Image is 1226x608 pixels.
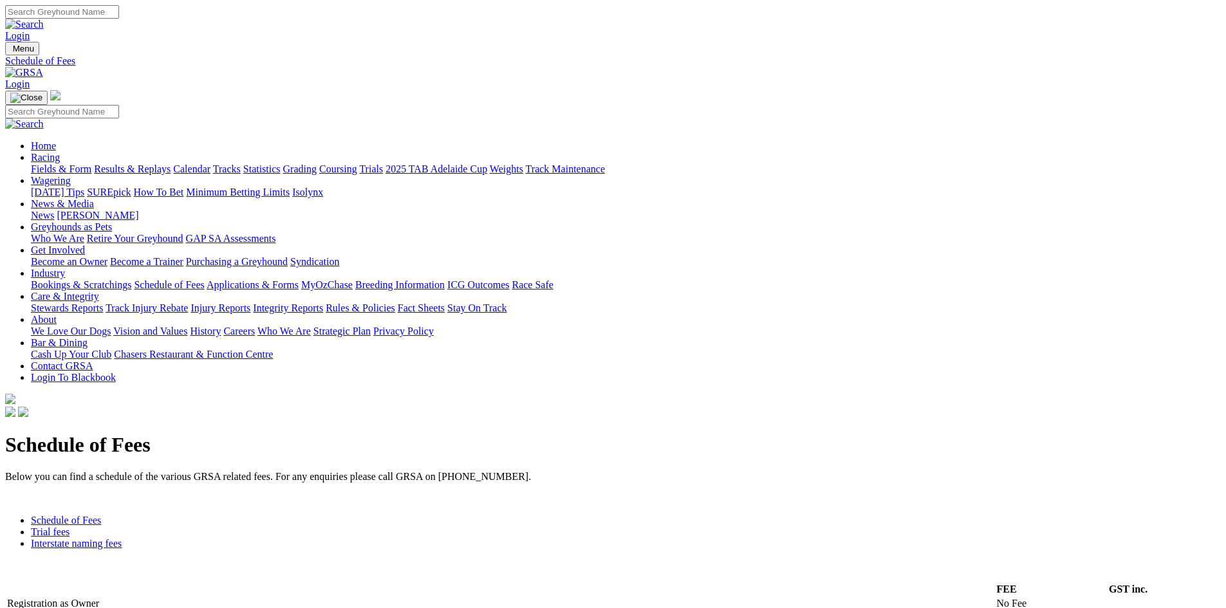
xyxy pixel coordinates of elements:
[31,349,111,360] a: Cash Up Your Club
[31,256,1221,268] div: Get Involved
[31,163,91,174] a: Fields & Form
[31,360,93,371] a: Contact GRSA
[301,279,353,290] a: MyOzChase
[290,256,339,267] a: Syndication
[996,584,1016,594] strong: FEE
[50,90,60,100] img: logo-grsa-white.png
[31,198,94,209] a: News & Media
[31,314,57,325] a: About
[106,302,188,313] a: Track Injury Rebate
[31,140,56,151] a: Home
[5,19,44,30] img: Search
[447,279,509,290] a: ICG Outcomes
[31,210,1221,221] div: News & Media
[31,175,71,186] a: Wagering
[173,163,210,174] a: Calendar
[5,471,1221,483] p: Below you can find a schedule of the various GRSA related fees. For any enquiries please call GRS...
[31,526,70,537] a: Trial fees
[5,5,119,19] input: Search
[31,326,111,336] a: We Love Our Dogs
[87,233,183,244] a: Retire Your Greyhound
[5,407,15,417] img: facebook.svg
[18,407,28,417] img: twitter.svg
[114,349,273,360] a: Chasers Restaurant & Function Centre
[31,163,1221,175] div: Racing
[31,210,54,221] a: News
[5,67,43,78] img: GRSA
[5,118,44,130] img: Search
[526,163,605,174] a: Track Maintenance
[257,326,311,336] a: Who We Are
[31,372,116,383] a: Login To Blackbook
[31,279,131,290] a: Bookings & Scratchings
[57,210,138,221] a: [PERSON_NAME]
[31,302,1221,314] div: Care & Integrity
[31,515,101,526] a: Schedule of Fees
[5,91,48,105] button: Toggle navigation
[1109,584,1147,594] strong: GST inc.
[359,163,383,174] a: Trials
[5,42,39,55] button: Toggle navigation
[31,291,99,302] a: Care & Integrity
[283,163,317,174] a: Grading
[5,55,1221,67] a: Schedule of Fees
[31,349,1221,360] div: Bar & Dining
[213,163,241,174] a: Tracks
[31,279,1221,291] div: Industry
[31,337,88,348] a: Bar & Dining
[447,302,506,313] a: Stay On Track
[490,163,523,174] a: Weights
[31,268,65,279] a: Industry
[207,279,299,290] a: Applications & Forms
[5,105,119,118] input: Search
[385,163,487,174] a: 2025 TAB Adelaide Cup
[113,326,187,336] a: Vision and Values
[31,244,85,255] a: Get Involved
[31,221,112,232] a: Greyhounds as Pets
[5,394,15,404] img: logo-grsa-white.png
[31,538,122,549] a: Interstate naming fees
[31,326,1221,337] div: About
[134,187,184,198] a: How To Bet
[94,163,171,174] a: Results & Replays
[13,44,34,53] span: Menu
[31,302,103,313] a: Stewards Reports
[190,326,221,336] a: History
[373,326,434,336] a: Privacy Policy
[186,233,276,244] a: GAP SA Assessments
[190,302,250,313] a: Injury Reports
[243,163,281,174] a: Statistics
[313,326,371,336] a: Strategic Plan
[319,163,357,174] a: Coursing
[292,187,323,198] a: Isolynx
[31,233,84,244] a: Who We Are
[398,302,445,313] a: Fact Sheets
[186,187,290,198] a: Minimum Betting Limits
[31,152,60,163] a: Racing
[31,233,1221,244] div: Greyhounds as Pets
[5,30,30,41] a: Login
[253,302,323,313] a: Integrity Reports
[355,279,445,290] a: Breeding Information
[31,187,1221,198] div: Wagering
[326,302,395,313] a: Rules & Policies
[10,93,42,103] img: Close
[5,78,30,89] a: Login
[223,326,255,336] a: Careers
[134,279,204,290] a: Schedule of Fees
[87,187,131,198] a: SUREpick
[110,256,183,267] a: Become a Trainer
[31,256,107,267] a: Become an Owner
[31,187,84,198] a: [DATE] Tips
[5,433,1221,457] h1: Schedule of Fees
[512,279,553,290] a: Race Safe
[186,256,288,267] a: Purchasing a Greyhound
